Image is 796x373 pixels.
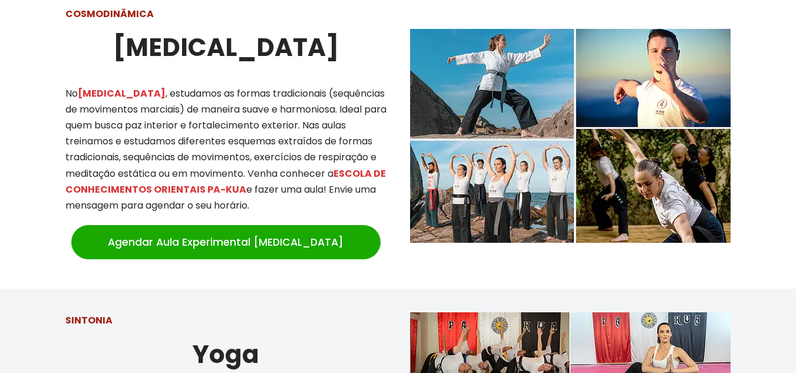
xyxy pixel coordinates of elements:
p: No , estudamos as formas tradicionais (sequências de movimentos marciais) de maneira suave e harm... [65,85,387,214]
strong: SINTONIA [65,313,113,327]
mark: [MEDICAL_DATA] [78,87,166,100]
strong: [MEDICAL_DATA] [113,30,339,65]
strong: Yoga [193,337,259,372]
strong: COSMODINÃMICA [65,7,154,21]
a: Agendar Aula Experimental [MEDICAL_DATA] [71,225,381,259]
mark: ESCOLA DE CONHECIMENTOS ORIENTAIS PA-KUA [65,167,386,196]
